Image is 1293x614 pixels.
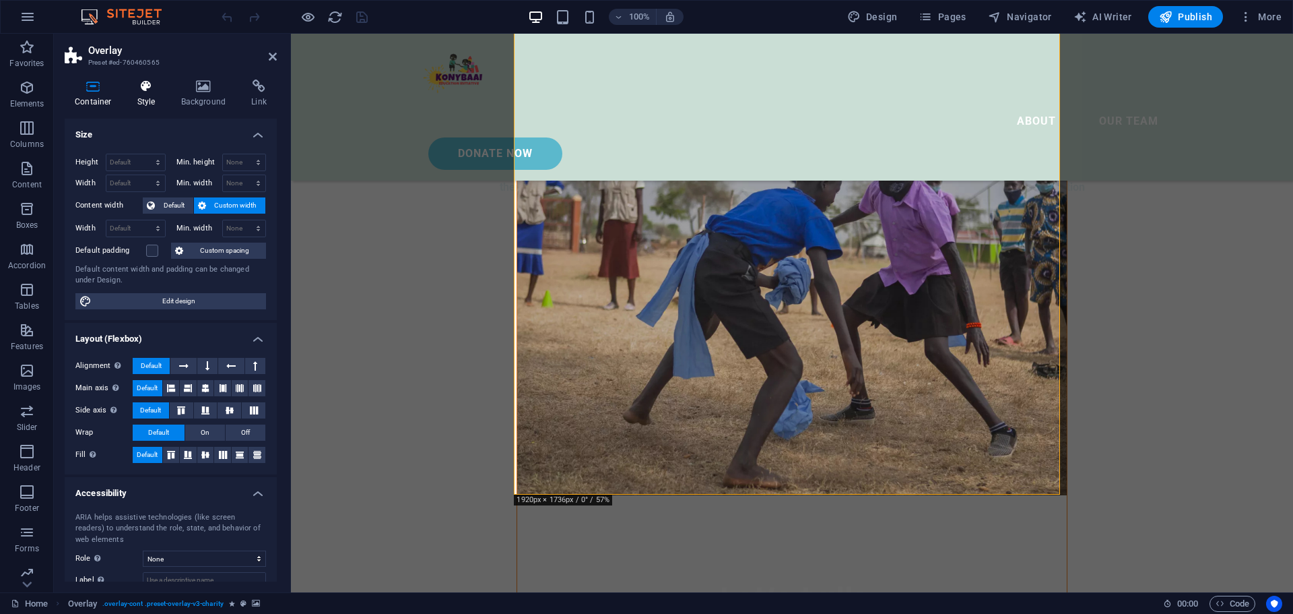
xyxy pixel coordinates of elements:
button: 100% [609,9,657,25]
label: Wrap [75,425,133,441]
button: Usercentrics [1266,596,1282,612]
div: ARIA helps assistive technologies (like screen readers) to understand the role, state, and behavi... [75,512,266,546]
span: Default [140,402,161,419]
button: Custom spacing [171,243,266,259]
button: Code [1209,596,1255,612]
p: Columns [10,139,44,150]
label: Main axis [75,380,133,396]
button: Default [133,402,169,419]
div: Design (Ctrl+Alt+Y) [842,6,903,28]
span: : [1187,598,1189,609]
i: This element contains a background [252,600,260,607]
p: Header [13,462,40,473]
input: Use a descriptive name [143,572,266,588]
p: Favorites [9,58,44,69]
label: Label [75,572,143,588]
label: Alignment [75,358,133,374]
span: Default [137,447,158,463]
h4: Container [65,80,127,108]
span: AI Writer [1073,10,1132,24]
button: Edit design [75,293,266,309]
span: Default [159,197,189,214]
span: Off [241,425,250,441]
button: Default [133,358,170,374]
span: . overlay-cont .preset-overlay-v3-charity [102,596,224,612]
button: reload [327,9,343,25]
p: Footer [15,503,39,514]
span: More [1239,10,1282,24]
h4: Size [65,119,277,143]
i: On resize automatically adjust zoom level to fit chosen device. [664,11,676,23]
span: Navigator [988,10,1052,24]
label: Width [75,224,106,232]
p: Slider [17,422,38,433]
label: Default padding [75,243,146,259]
span: Pages [919,10,966,24]
p: Elements [10,98,44,109]
span: Role [75,551,104,567]
p: Content [12,179,42,190]
p: Features [11,341,43,352]
h4: Accessibility [65,477,277,501]
span: Edit design [96,293,262,309]
span: Default [148,425,169,441]
img: Editor Logo [77,9,178,25]
label: Min. width [176,224,222,232]
button: Click here to leave preview mode and continue editing [300,9,316,25]
div: Default content width and padding can be changed under Design. [75,264,266,286]
span: Click to select. Double-click to edit [68,596,98,612]
label: Height [75,158,106,166]
p: Tables [15,301,39,311]
button: More [1234,6,1287,28]
h3: Preset #ed-760460565 [88,57,250,69]
nav: breadcrumb [68,596,261,612]
button: Off [226,425,265,441]
h6: Session time [1163,596,1199,612]
p: Images [13,381,41,392]
span: Default [137,380,158,396]
span: Design [847,10,898,24]
h2: Overlay [88,44,277,57]
button: On [185,425,225,441]
p: Accordion [8,260,46,271]
span: 00 00 [1177,596,1198,612]
span: Default [141,358,162,374]
h4: Background [171,80,242,108]
button: Default [133,380,162,396]
button: Default [133,447,162,463]
button: Publish [1148,6,1223,28]
button: Navigator [983,6,1057,28]
span: Custom spacing [187,243,262,259]
label: Min. height [176,158,222,166]
h4: Style [127,80,171,108]
h4: Link [241,80,277,108]
label: Fill [75,447,133,463]
button: Design [842,6,903,28]
p: Boxes [16,220,38,231]
p: Forms [15,543,39,554]
span: Custom width [210,197,262,214]
label: Content width [75,197,143,214]
span: Publish [1159,10,1212,24]
button: AI Writer [1068,6,1137,28]
label: Width [75,179,106,187]
h6: 100% [629,9,651,25]
i: This element is a customizable preset [240,600,246,607]
a: Click to cancel selection. Double-click to open Pages [11,596,48,612]
i: Element contains an animation [229,600,235,607]
span: On [201,425,209,441]
h4: Layout (Flexbox) [65,323,277,347]
button: Pages [913,6,971,28]
button: Default [143,197,193,214]
label: Side axis [75,402,133,419]
span: Code [1216,596,1249,612]
button: Default [133,425,185,441]
label: Min. width [176,179,222,187]
button: Custom width [194,197,266,214]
